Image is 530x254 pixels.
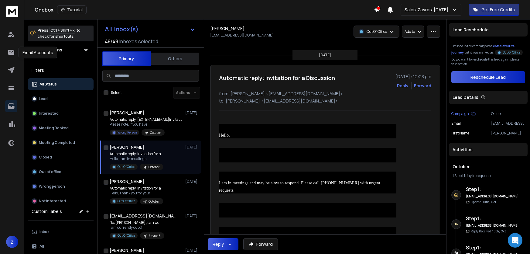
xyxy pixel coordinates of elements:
p: Not Interested [39,199,66,204]
p: I am currently out of [110,225,164,230]
label: Select [111,90,122,95]
p: Automatic reply: Invitation for a [110,151,163,156]
p: Lead Details [453,94,478,100]
p: Hello, Thank you for your [110,191,163,196]
span: completed its journey [451,44,515,54]
button: Tutorial [57,5,87,14]
button: All Campaigns [28,44,94,56]
p: [DATE] [319,53,331,57]
p: Out of office [39,169,61,174]
h1: Automatic reply: Invitation for a Discussion [219,74,335,82]
button: Primary [102,51,151,66]
div: Onebox [35,5,374,14]
span: 48 / 48 [105,38,118,45]
button: Z [6,236,18,248]
h6: Step 1 : [466,186,519,193]
p: [DATE] [185,145,199,150]
span: 10th, Oct [483,200,496,204]
p: [DATE] [185,248,199,253]
h6: Step 1 : [466,244,519,251]
p: Campaign [451,111,469,116]
p: Zayros 3 [149,234,161,238]
h1: [PERSON_NAME] [210,26,244,32]
span: 1 day in sequence [464,173,492,178]
p: Automatic reply: Invitation for a [110,186,163,191]
p: Meeting Booked [39,126,69,130]
p: Interested [39,111,59,116]
p: Get Free Credits [481,7,515,13]
h1: [PERSON_NAME] [110,144,144,150]
p: All [39,244,44,249]
h1: [PERSON_NAME] [110,247,144,253]
button: All [28,240,94,252]
p: Email [451,121,461,126]
p: Lead [39,96,48,101]
h6: [EMAIL_ADDRESS][DOMAIN_NAME] [466,194,519,199]
button: Inbox [28,226,94,238]
p: Out Of Office [118,165,135,169]
p: Lead Reschedule [453,27,489,33]
p: [DATE] [185,179,199,184]
h6: [EMAIL_ADDRESS][DOMAIN_NAME] [466,223,519,228]
p: Press to check for shortcuts. [38,27,80,40]
p: Add to [405,29,415,34]
button: Others [151,52,199,65]
p: Sales-Zayros-[DATE] [405,7,451,13]
button: Closed [28,151,94,163]
h1: [PERSON_NAME] [110,179,144,185]
button: Reply [208,238,238,250]
span: I am in meetings and may be slow to respond. Please call [PHONE_NUMBER] with urgent requests. [219,181,381,193]
p: Out Of Office [367,29,387,34]
p: [DATE] : 12:23 pm [395,74,431,80]
p: Automatic reply: [EXTERNAL EMAIL]Invitation for [110,117,183,122]
p: October [150,130,161,135]
p: First Name [451,131,469,136]
p: [EMAIL_ADDRESS][DOMAIN_NAME] [491,121,525,126]
p: Out Of Office [118,199,135,204]
h1: All Inbox(s) [105,26,138,32]
span: Hello, [219,133,230,137]
button: Meeting Booked [28,122,94,134]
p: [DATE] [185,214,199,218]
button: Forward [243,238,278,250]
p: Please note, if you have [110,122,183,127]
h1: [EMAIL_ADDRESS][DOMAIN_NAME] [110,213,176,219]
span: 1 Step [453,173,462,178]
p: [PERSON_NAME] [491,131,525,136]
h1: [PERSON_NAME] [110,110,144,116]
p: October [491,111,525,116]
div: Email Accounts [19,47,57,58]
button: Meeting Completed [28,137,94,149]
p: Opened [471,200,496,204]
p: Out Of Office [118,233,135,238]
h3: Custom Labels [32,208,62,214]
p: Re: [PERSON_NAME] , can we [110,220,164,225]
div: Activities [449,143,528,156]
button: Not Interested [28,195,94,207]
p: Reply Received [471,229,506,234]
div: Forward [414,83,431,89]
p: [EMAIL_ADDRESS][DOMAIN_NAME] [210,33,274,38]
p: Wrong person [39,184,65,189]
button: Lead [28,93,94,105]
h3: Inboxes selected [119,38,158,45]
p: October [149,199,159,204]
p: All Status [39,82,57,87]
button: All Status [28,78,94,90]
p: October [149,165,159,169]
button: Reply [397,83,409,89]
p: Wrong Person [118,130,137,135]
button: Out of office [28,166,94,178]
h3: Filters [28,66,94,75]
p: from: [PERSON_NAME] <[EMAIL_ADDRESS][DOMAIN_NAME]> [219,91,431,97]
span: 10th, Oct [492,229,506,233]
button: Get Free Credits [469,4,519,16]
div: Reply [213,241,224,247]
button: Wrong person [28,180,94,193]
p: Out Of Office [503,50,520,55]
p: Do you want to reschedule this lead again, please take action. [451,57,525,66]
div: The lead in the campaign has but it was marked as . [451,44,525,55]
